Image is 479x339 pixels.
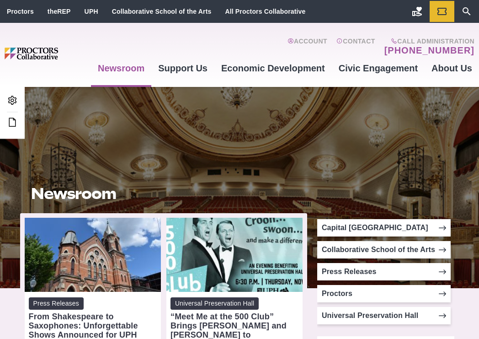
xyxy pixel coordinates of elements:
[7,8,34,15] a: Proctors
[287,38,327,56] a: Account
[317,241,451,258] a: Collaborative School of the Arts
[85,8,98,15] a: UPH
[332,56,425,81] a: Civic Engagement
[29,297,84,310] span: Press Releases
[317,307,451,324] a: Universal Preservation Hall
[425,56,479,81] a: About Us
[317,285,451,302] a: Proctors
[5,114,20,131] a: Edit this Post/Page
[382,38,474,45] span: Call Administration
[91,56,151,81] a: Newsroom
[151,56,214,81] a: Support Us
[48,8,71,15] a: theREP
[112,8,212,15] a: Collaborative School of the Arts
[384,45,474,56] a: [PHONE_NUMBER]
[317,263,451,280] a: Press Releases
[336,38,375,56] a: Contact
[170,297,259,310] span: Universal Preservation Hall
[5,48,91,59] img: Proctors logo
[214,56,332,81] a: Economic Development
[317,219,451,237] a: Capital [GEOGRAPHIC_DATA]
[5,92,20,109] a: Admin Area
[454,1,479,22] a: Search
[225,8,305,15] a: All Proctors Collaborative
[31,185,296,202] h1: Newsroom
